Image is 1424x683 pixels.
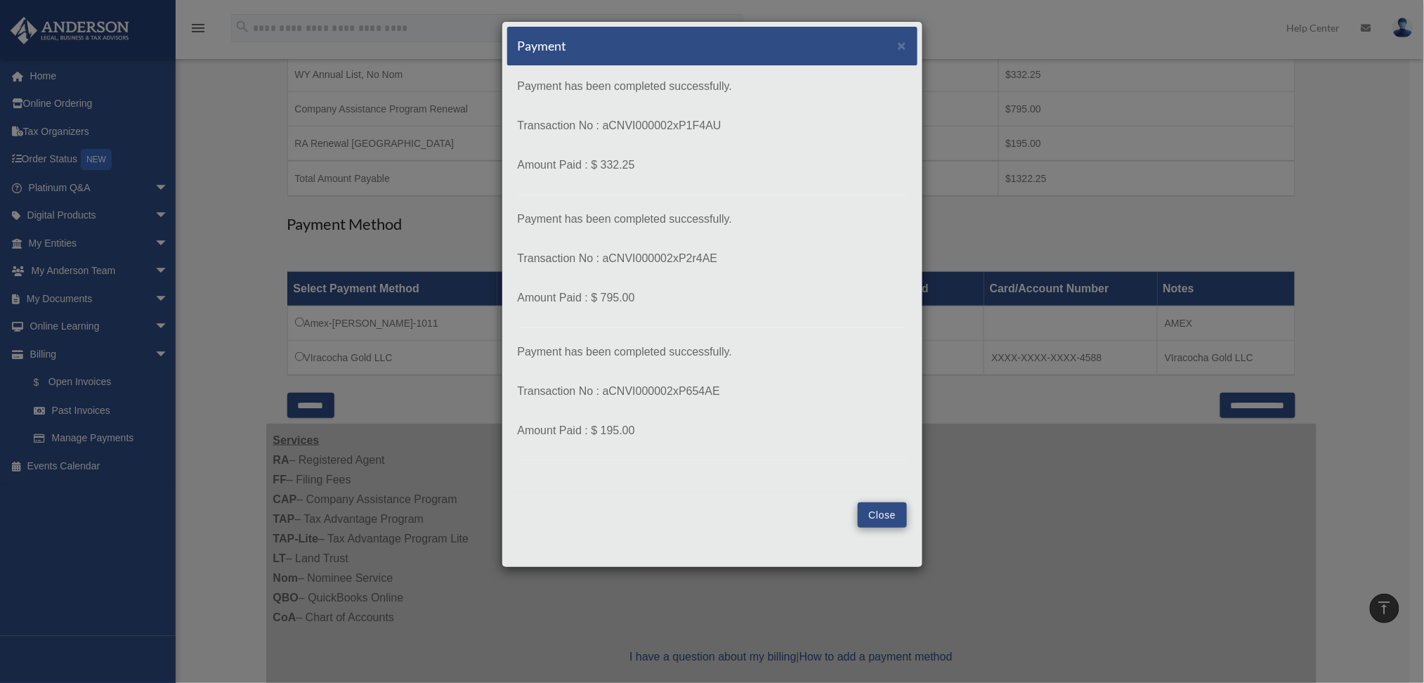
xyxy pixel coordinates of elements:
p: Transaction No : aCNVI000002xP654AE [518,382,907,401]
p: Amount Paid : $ 795.00 [518,288,907,308]
h5: Payment [518,37,567,55]
p: Transaction No : aCNVI000002xP1F4AU [518,116,907,136]
p: Payment has been completed successfully. [518,77,907,96]
p: Payment has been completed successfully. [518,342,907,362]
p: Amount Paid : $ 195.00 [518,421,907,441]
p: Amount Paid : $ 332.25 [518,155,907,175]
button: Close [898,38,907,53]
button: Close [858,502,906,528]
p: Transaction No : aCNVI000002xP2r4AE [518,249,907,268]
span: × [898,37,907,53]
p: Payment has been completed successfully. [518,209,907,229]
